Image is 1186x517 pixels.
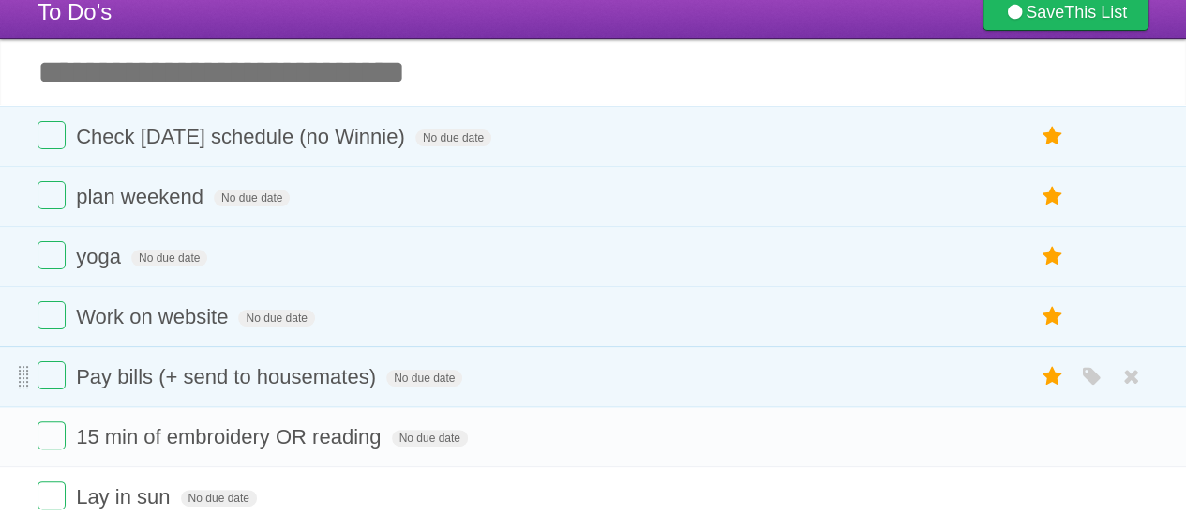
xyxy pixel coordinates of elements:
span: No due date [131,250,207,266]
label: Star task [1034,301,1070,332]
span: No due date [181,490,257,507]
span: Work on website [76,305,233,328]
label: Done [38,121,66,149]
label: Done [38,241,66,269]
label: Done [38,481,66,509]
label: Done [38,361,66,389]
span: No due date [238,310,314,327]
span: yoga [76,245,126,268]
span: No due date [386,370,462,387]
label: Done [38,181,66,209]
span: Pay bills (+ send to housemates) [76,365,381,388]
span: No due date [415,129,491,146]
span: No due date [214,190,290,206]
label: Star task [1034,121,1070,152]
span: 15 min of embroidery OR reading [76,425,385,449]
span: Check [DATE] schedule (no Winnie) [76,125,410,148]
label: Star task [1034,241,1070,272]
label: Done [38,421,66,449]
label: Star task [1034,181,1070,212]
label: Star task [1034,361,1070,392]
span: No due date [392,430,468,447]
label: Done [38,301,66,329]
b: This List [1064,3,1127,22]
span: plan weekend [76,185,208,208]
span: Lay in sun [76,485,174,509]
